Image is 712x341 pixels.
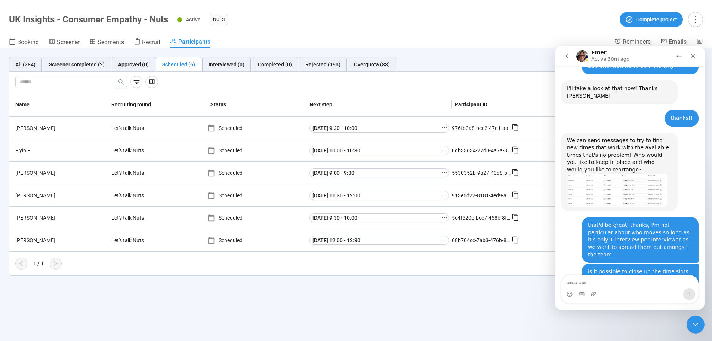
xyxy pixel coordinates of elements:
div: 5e4f520b-bec7-458b-8fb0-cba43939cb39 [452,214,512,222]
div: Interviewed (0) [209,60,244,68]
div: Scheduled [207,146,306,155]
button: [DATE] 12:00 - 12:30 [309,236,440,245]
a: Participants [170,38,210,48]
th: Name [9,92,108,117]
div: Completed (0) [258,60,292,68]
button: [DATE] 11:30 - 12:00 [309,191,440,200]
div: Approved (0) [118,60,149,68]
span: Reminders [623,38,651,45]
div: is it possible to close up the time slots on your end for [PERSON_NAME] and [PERSON_NAME] so they... [33,222,138,259]
button: ellipsis [440,236,449,245]
a: Screener [49,38,80,48]
th: Recruiting round [108,92,207,117]
button: more [688,12,703,27]
span: Emails [669,38,687,45]
div: 08b704cc-7ab3-476b-899f-36ee1ebff375 [452,236,512,244]
button: [DATE] 9:30 - 10:00 [309,124,440,133]
div: 1 / 1 [33,259,44,268]
button: left [15,258,27,270]
span: [DATE] 11:30 - 12:00 [312,191,360,200]
span: Active [186,16,201,22]
span: Complete project [636,15,677,24]
button: ellipsis [440,191,449,200]
span: [DATE] 9:00 - 9:30 [312,169,354,177]
div: Screener completed (2) [49,60,105,68]
button: Upload attachment [36,245,41,251]
span: Recruit [142,39,160,46]
a: Recruit [134,38,160,48]
div: Fiyin F. [12,146,108,155]
th: Participant ID [452,92,571,117]
div: Let's talk Nuts [108,188,164,203]
th: Next step [306,92,452,117]
div: Let's talk Nuts [108,143,164,158]
div: is it possible to close up the time slots on your end for [PERSON_NAME] and [PERSON_NAME] so they... [27,217,144,263]
button: Gif picker [24,245,30,251]
span: right [53,261,59,267]
button: [DATE] 10:00 - 10:30 [309,146,440,155]
button: Emoji picker [12,245,18,251]
div: Let's talk Nuts [108,233,164,247]
button: Complete project [620,12,683,27]
span: Nuts [213,16,225,23]
span: [DATE] 10:00 - 10:30 [312,146,360,155]
div: Let's talk Nuts [108,166,164,180]
a: Emails [660,38,687,47]
a: Reminders [614,38,651,47]
h1: UK Insights - Consumer Empathy - Nuts [9,14,168,25]
div: Let's talk Nuts [108,121,164,135]
div: Scheduled [207,124,306,132]
div: Rejected (193) [305,60,340,68]
div: Overquota (83) [354,60,390,68]
div: Scheduled [207,169,306,177]
span: left [18,261,24,267]
div: 976fb3a8-bee2-47d1-aa12-4c9d873838bb [452,124,512,132]
button: search [115,76,127,88]
span: search [118,79,124,85]
button: ellipsis [440,146,449,155]
iframe: Intercom live chat [555,46,705,310]
div: [PERSON_NAME] [12,214,108,222]
div: Ben says… [6,217,144,269]
th: Status [207,92,306,117]
textarea: Message… [6,229,143,242]
span: ellipsis [441,214,447,220]
span: ellipsis [441,125,447,131]
div: [PERSON_NAME] [12,169,108,177]
iframe: Intercom live chat [687,316,705,334]
button: ellipsis [440,168,449,177]
span: Participants [178,38,210,45]
span: ellipsis [441,147,447,153]
span: Screener [57,39,80,46]
div: Scheduled (6) [162,60,195,68]
span: Segments [98,39,124,46]
button: [DATE] 9:00 - 9:30 [309,168,440,177]
span: ellipsis [441,192,447,198]
span: Booking [17,39,39,46]
button: ellipsis [440,124,449,133]
button: right [50,258,62,270]
span: more [690,14,700,24]
span: [DATE] 9:30 - 10:00 [312,124,357,132]
div: Scheduled [207,214,306,222]
div: All (284) [15,60,36,68]
div: 0db33634-27d0-4a7a-8b8f-6501fb9f3bd0 [452,146,512,155]
div: [PERSON_NAME] [12,236,108,244]
button: [DATE] 9:30 - 10:00 [309,213,440,222]
div: [PERSON_NAME] [12,191,108,200]
button: Send a message… [128,242,140,254]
